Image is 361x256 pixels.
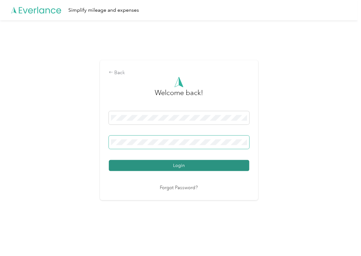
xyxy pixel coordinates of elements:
[326,221,361,256] iframe: Everlance-gr Chat Button Frame
[68,6,139,14] div: Simplify mileage and expenses
[109,160,249,171] button: Login
[160,184,198,192] a: Forgot Password?
[155,87,203,105] h3: greeting
[109,69,249,77] div: Back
